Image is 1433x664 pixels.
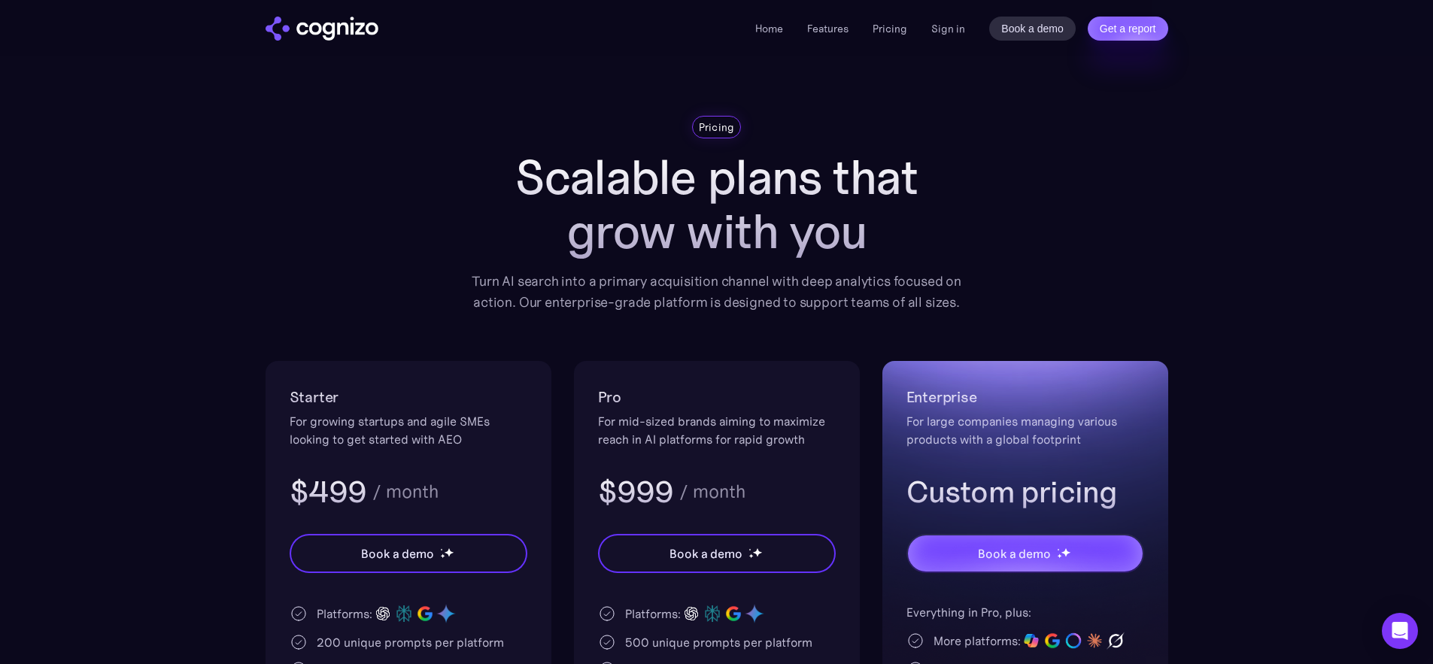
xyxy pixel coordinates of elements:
[669,544,742,562] div: Book a demo
[755,22,783,35] a: Home
[906,385,1144,409] h2: Enterprise
[1382,613,1418,649] div: Open Intercom Messenger
[444,547,454,557] img: star
[978,544,1050,562] div: Book a demo
[906,534,1144,573] a: Book a demostarstarstar
[699,120,735,135] div: Pricing
[290,534,527,573] a: Book a demostarstarstar
[1057,553,1062,559] img: star
[598,412,836,448] div: For mid-sized brands aiming to maximize reach in AI platforms for rapid growth
[317,633,504,651] div: 200 unique prompts per platform
[440,548,442,550] img: star
[598,472,674,511] h3: $999
[873,22,907,35] a: Pricing
[461,150,973,259] h1: Scalable plans that grow with you
[748,553,754,559] img: star
[598,385,836,409] h2: Pro
[906,472,1144,511] h3: Custom pricing
[290,412,527,448] div: For growing startups and agile SMEs looking to get started with AEO
[748,548,751,550] img: star
[679,483,745,501] div: / month
[290,472,367,511] h3: $499
[1057,548,1059,550] img: star
[290,385,527,409] h2: Starter
[598,534,836,573] a: Book a demostarstarstar
[361,544,433,562] div: Book a demo
[752,547,762,557] img: star
[372,483,439,501] div: / month
[440,553,445,559] img: star
[461,271,973,313] div: Turn AI search into a primary acquisition channel with deep analytics focused on action. Our ente...
[625,633,812,651] div: 500 unique prompts per platform
[934,632,1021,650] div: More platforms:
[906,603,1144,621] div: Everything in Pro, plus:
[1088,17,1168,41] a: Get a report
[989,17,1076,41] a: Book a demo
[906,412,1144,448] div: For large companies managing various products with a global footprint
[317,605,372,623] div: Platforms:
[931,20,965,38] a: Sign in
[625,605,681,623] div: Platforms:
[266,17,378,41] img: cognizo logo
[1061,547,1070,557] img: star
[266,17,378,41] a: home
[807,22,849,35] a: Features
